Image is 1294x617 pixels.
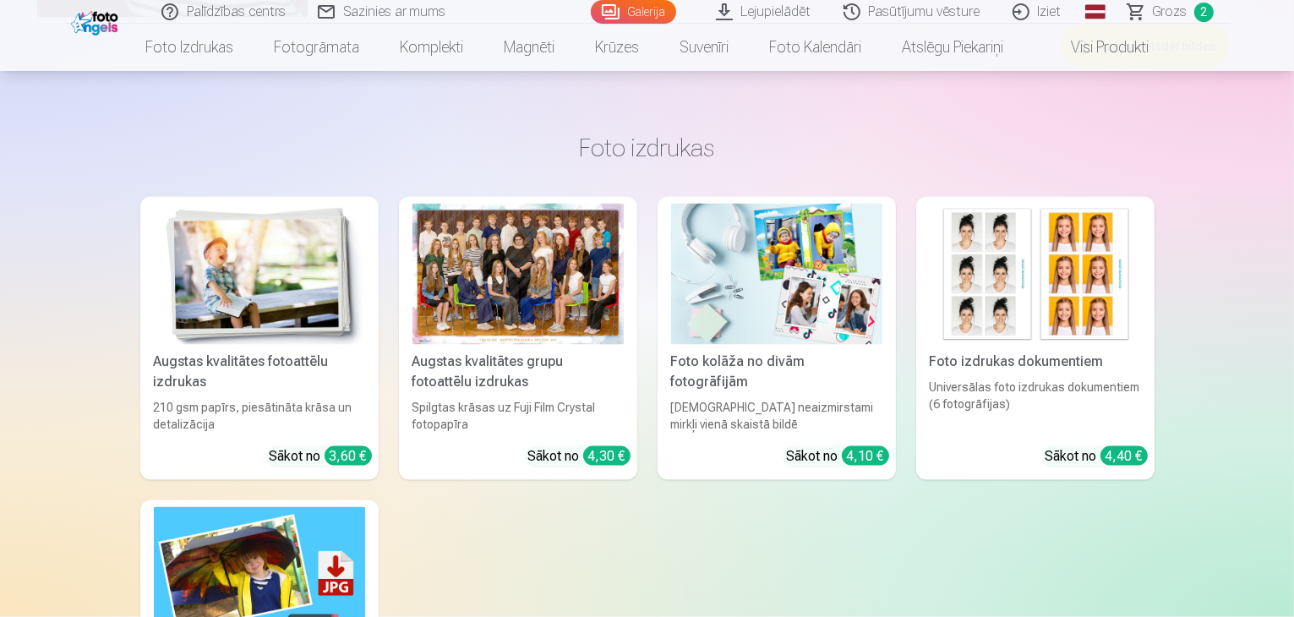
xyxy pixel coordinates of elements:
div: Sākot no [1046,446,1148,467]
div: 4,30 € [583,446,631,466]
a: Magnēti [483,24,575,71]
img: Foto izdrukas dokumentiem [930,204,1141,345]
a: Foto izdrukas dokumentiemFoto izdrukas dokumentiemUniversālas foto izdrukas dokumentiem (6 fotogr... [916,197,1155,480]
img: Augstas kvalitātes fotoattēlu izdrukas [154,204,365,345]
div: Sākot no [270,446,372,467]
img: /fa1 [71,7,123,35]
span: 2 [1194,3,1214,22]
div: [DEMOGRAPHIC_DATA] neaizmirstami mirkļi vienā skaistā bildē [664,399,889,433]
div: Sākot no [528,446,631,467]
div: Universālas foto izdrukas dokumentiem (6 fotogrāfijas) [923,379,1148,433]
a: Foto kolāža no divām fotogrāfijāmFoto kolāža no divām fotogrāfijām[DEMOGRAPHIC_DATA] neaizmirstam... [658,197,896,480]
div: Augstas kvalitātes grupu fotoattēlu izdrukas [406,352,631,392]
span: Grozs [1153,2,1188,22]
h3: Foto izdrukas [154,133,1141,163]
div: 4,10 € [842,446,889,466]
img: Foto kolāža no divām fotogrāfijām [671,204,882,345]
div: 210 gsm papīrs, piesātināta krāsa un detalizācija [147,399,372,433]
div: Foto kolāža no divām fotogrāfijām [664,352,889,392]
a: Foto izdrukas [125,24,254,71]
div: Spilgtas krāsas uz Fuji Film Crystal fotopapīra [406,399,631,433]
a: Fotogrāmata [254,24,379,71]
div: Foto izdrukas dokumentiem [923,352,1148,372]
a: Krūzes [575,24,659,71]
a: Atslēgu piekariņi [882,24,1024,71]
div: 3,60 € [325,446,372,466]
a: Suvenīri [659,24,749,71]
a: Augstas kvalitātes fotoattēlu izdrukasAugstas kvalitātes fotoattēlu izdrukas210 gsm papīrs, piesā... [140,197,379,480]
a: Komplekti [379,24,483,71]
div: Sākot no [787,446,889,467]
a: Visi produkti [1024,24,1169,71]
a: Augstas kvalitātes grupu fotoattēlu izdrukasSpilgtas krāsas uz Fuji Film Crystal fotopapīraSākot ... [399,197,637,480]
div: 4,40 € [1100,446,1148,466]
div: Augstas kvalitātes fotoattēlu izdrukas [147,352,372,392]
a: Foto kalendāri [749,24,882,71]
